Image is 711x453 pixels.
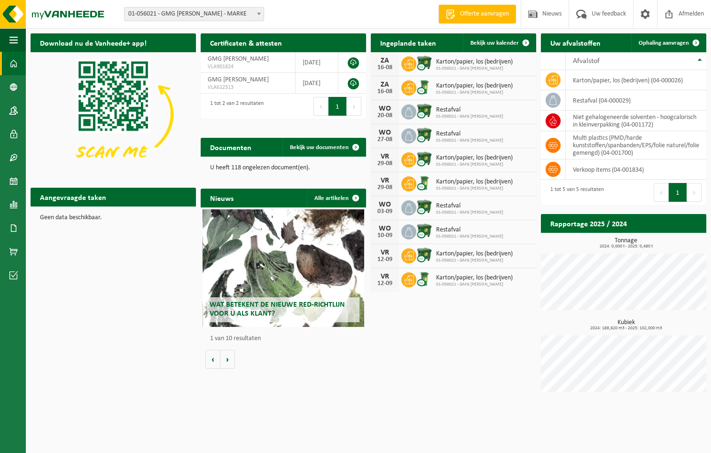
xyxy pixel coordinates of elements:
[205,350,220,369] button: Vorige
[416,175,432,191] img: WB-0240-CU
[375,273,394,280] div: VR
[282,138,365,157] a: Bekijk uw documenten
[416,271,432,287] img: WB-0240-CU
[375,208,394,215] div: 03-09
[201,138,261,156] h2: Documenten
[210,335,361,342] p: 1 van 10 resultaten
[436,138,503,143] span: 01-056021 - GMG [PERSON_NAME]
[375,57,394,64] div: ZA
[436,82,513,90] span: Karton/papier, los (bedrijven)
[631,33,705,52] a: Ophaling aanvragen
[436,202,503,210] span: Restafval
[375,112,394,119] div: 20-08
[296,73,338,94] td: [DATE]
[375,225,394,232] div: WO
[375,129,394,136] div: WO
[205,96,264,117] div: 1 tot 2 van 2 resultaten
[416,247,432,263] img: WB-1100-CU
[546,238,706,249] h3: Tonnage
[546,319,706,331] h3: Kubiek
[375,153,394,160] div: VR
[375,184,394,191] div: 29-08
[201,33,291,52] h2: Certificaten & attesten
[416,223,432,239] img: WB-1100-CU
[669,183,687,202] button: 1
[566,131,706,159] td: multi plastics (PMD/harde kunststoffen/spanbanden/EPS/folie naturel/folie gemengd) (04-001700)
[436,186,513,191] span: 01-056021 - GMG [PERSON_NAME]
[208,84,288,91] span: VLA612313
[436,106,503,114] span: Restafval
[40,215,187,221] p: Geen data beschikbaar.
[436,178,513,186] span: Karton/papier, los (bedrijven)
[375,88,394,95] div: 16-08
[375,136,394,143] div: 27-08
[470,40,519,46] span: Bekijk uw kalender
[546,182,604,203] div: 1 tot 5 van 5 resultaten
[313,97,328,116] button: Previous
[307,189,365,207] a: Alle artikelen
[438,5,516,24] a: Offerte aanvragen
[416,79,432,95] img: WB-0240-CU
[375,201,394,208] div: WO
[208,63,288,71] span: VLA901824
[463,33,535,52] a: Bekijk uw kalender
[416,127,432,143] img: WB-1100-CU
[375,81,394,88] div: ZA
[436,58,513,66] span: Karton/papier, los (bedrijven)
[125,8,264,21] span: 01-056021 - GMG LUCAS ZEEFDRUK - MARKE
[566,90,706,111] td: restafval (04-000029)
[436,226,503,234] span: Restafval
[375,177,394,184] div: VR
[375,64,394,71] div: 16-08
[210,165,357,171] p: U heeft 118 ongelezen document(en).
[203,209,365,327] a: Wat betekent de nieuwe RED-richtlijn voor u als klant?
[375,249,394,256] div: VR
[124,7,264,21] span: 01-056021 - GMG LUCAS ZEEFDRUK - MARKE
[31,52,196,176] img: Download de VHEPlus App
[636,232,705,251] a: Bekijk rapportage
[296,52,338,73] td: [DATE]
[436,234,503,239] span: 01-056021 - GMG [PERSON_NAME]
[436,154,513,162] span: Karton/papier, los (bedrijven)
[210,301,345,318] span: Wat betekent de nieuwe RED-richtlijn voor u als klant?
[566,111,706,131] td: niet gehalogeneerde solventen - hoogcalorisch in kleinverpakking (04-001172)
[639,40,689,46] span: Ophaling aanvragen
[436,210,503,215] span: 01-056021 - GMG [PERSON_NAME]
[436,114,503,119] span: 01-056021 - GMG [PERSON_NAME]
[416,55,432,71] img: WB-1100-CU
[375,232,394,239] div: 10-09
[436,282,513,287] span: 01-056021 - GMG [PERSON_NAME]
[328,97,347,116] button: 1
[375,160,394,167] div: 29-08
[546,244,706,249] span: 2024: 0,000 t - 2025: 0,480 t
[416,151,432,167] img: WB-1100-CU
[436,130,503,138] span: Restafval
[458,9,511,19] span: Offerte aanvragen
[375,105,394,112] div: WO
[347,97,361,116] button: Next
[566,159,706,180] td: verkoop items (04-001834)
[436,250,513,258] span: Karton/papier, los (bedrijven)
[416,199,432,215] img: WB-1100-CU
[436,258,513,263] span: 01-056021 - GMG [PERSON_NAME]
[31,33,156,52] h2: Download nu de Vanheede+ app!
[371,33,445,52] h2: Ingeplande taken
[546,326,706,331] span: 2024: 189,820 m3 - 2025: 102,000 m3
[687,183,702,202] button: Next
[566,70,706,90] td: karton/papier, los (bedrijven) (04-000026)
[573,57,600,65] span: Afvalstof
[436,66,513,72] span: 01-056021 - GMG [PERSON_NAME]
[201,189,243,207] h2: Nieuws
[208,76,269,83] span: GMG [PERSON_NAME]
[541,33,610,52] h2: Uw afvalstoffen
[290,144,349,151] span: Bekijk uw documenten
[375,256,394,263] div: 12-09
[208,56,269,63] span: GMG [PERSON_NAME]
[375,280,394,287] div: 12-09
[436,162,513,167] span: 01-056021 - GMG [PERSON_NAME]
[31,188,116,206] h2: Aangevraagde taken
[436,274,513,282] span: Karton/papier, los (bedrijven)
[654,183,669,202] button: Previous
[220,350,235,369] button: Volgende
[436,90,513,95] span: 01-056021 - GMG [PERSON_NAME]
